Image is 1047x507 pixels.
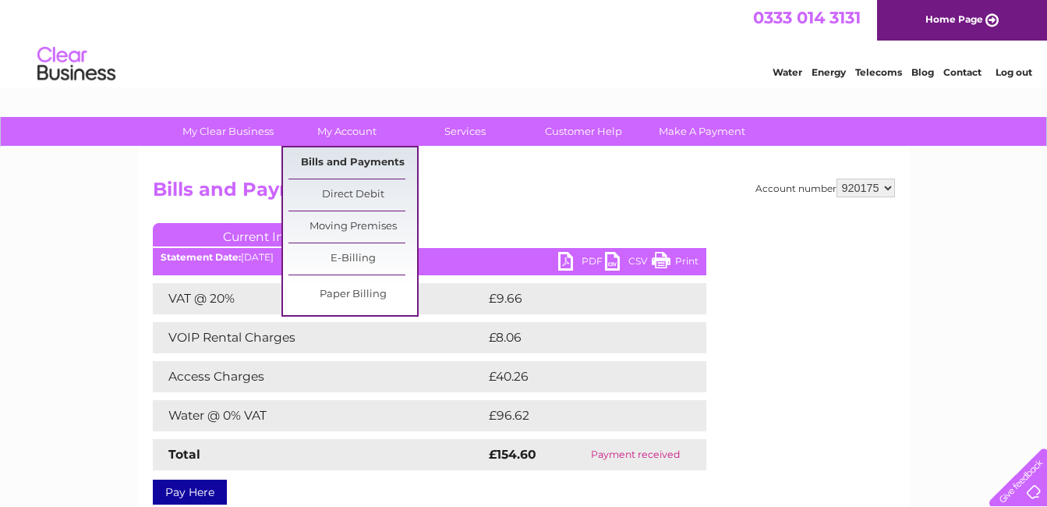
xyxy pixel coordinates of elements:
b: Statement Date: [161,251,241,263]
img: logo.png [37,41,116,88]
td: £8.06 [485,322,670,353]
td: £9.66 [485,283,671,314]
td: £96.62 [485,400,676,431]
strong: Total [168,447,200,462]
a: My Clear Business [164,117,292,146]
a: Paper Billing [288,279,417,310]
h2: Bills and Payments [153,179,895,208]
a: Water [773,66,802,78]
a: PDF [558,252,605,275]
a: Moving Premises [288,211,417,243]
a: Bills and Payments [288,147,417,179]
a: 0333 014 3131 [753,8,861,27]
td: Access Charges [153,361,485,392]
div: Account number [755,179,895,197]
strong: £154.60 [489,447,536,462]
a: Make A Payment [638,117,766,146]
a: Print [652,252,699,275]
td: £40.26 [485,361,675,392]
td: VAT @ 20% [153,283,485,314]
td: VOIP Rental Charges [153,322,485,353]
a: E-Billing [288,243,417,275]
a: Customer Help [519,117,648,146]
a: Blog [911,66,934,78]
a: Pay Here [153,480,227,505]
td: Water @ 0% VAT [153,400,485,431]
a: Services [401,117,529,146]
div: Clear Business is a trading name of Verastar Limited (registered in [GEOGRAPHIC_DATA] No. 3667643... [156,9,893,76]
a: Log out [996,66,1032,78]
a: Current Invoice [153,223,387,246]
a: CSV [605,252,652,275]
a: Direct Debit [288,179,417,211]
a: Telecoms [855,66,902,78]
div: [DATE] [153,252,706,263]
td: Payment received [565,439,706,470]
a: Energy [812,66,846,78]
a: Contact [943,66,982,78]
a: My Account [282,117,411,146]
